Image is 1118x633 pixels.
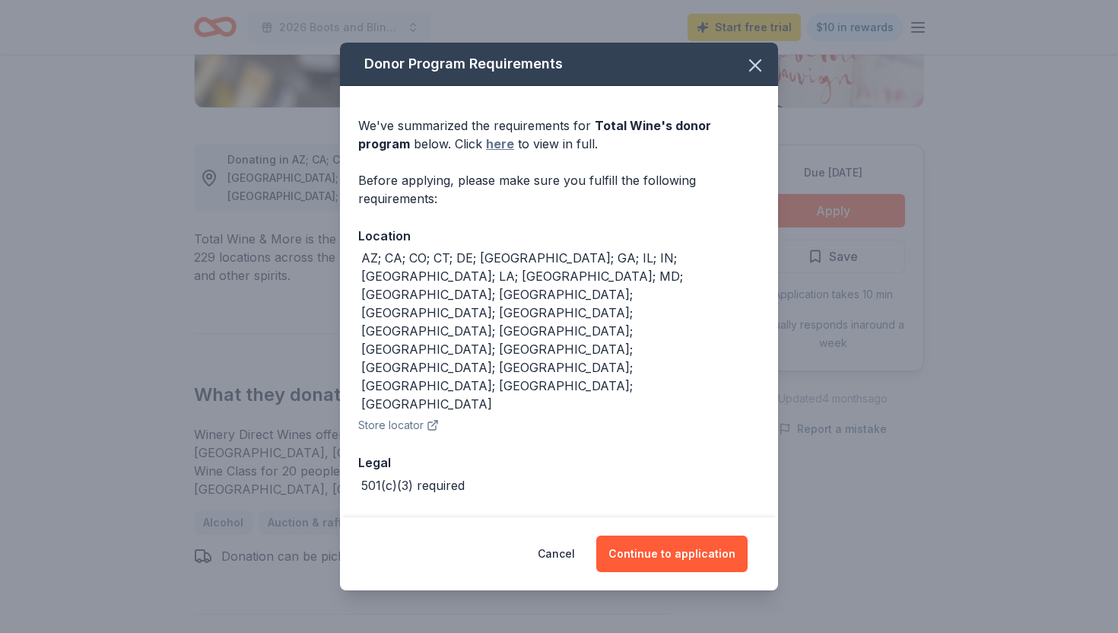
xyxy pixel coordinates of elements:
div: Before applying, please make sure you fulfill the following requirements: [358,171,760,208]
div: Deadline [358,513,760,533]
button: Store locator [358,416,439,434]
button: Cancel [538,536,575,572]
div: We've summarized the requirements for below. Click to view in full. [358,116,760,153]
div: Legal [358,453,760,472]
div: Donor Program Requirements [340,43,778,86]
a: here [486,135,514,153]
div: AZ; CA; CO; CT; DE; [GEOGRAPHIC_DATA]; GA; IL; IN; [GEOGRAPHIC_DATA]; LA; [GEOGRAPHIC_DATA]; MD; ... [361,249,760,413]
button: Continue to application [596,536,748,572]
div: 501(c)(3) required [361,476,465,495]
div: Location [358,226,760,246]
